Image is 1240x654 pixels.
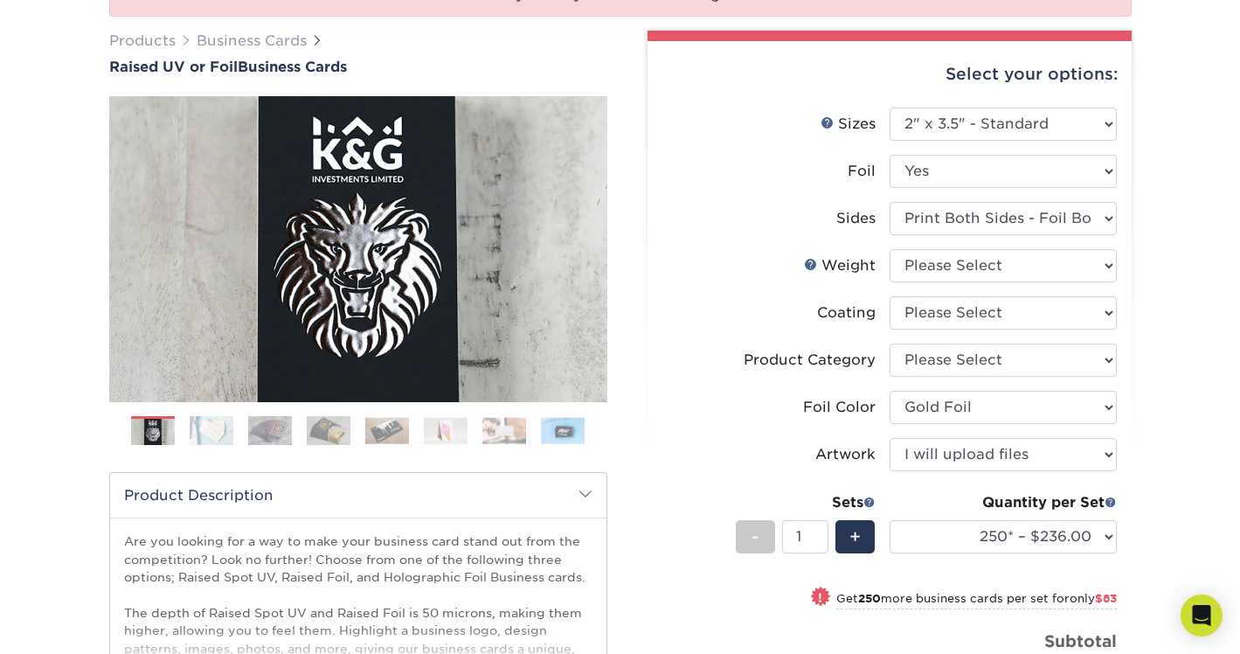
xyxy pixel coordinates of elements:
div: Coating [817,303,876,324]
a: Raised UV or FoilBusiness Cards [109,59,607,75]
span: + [849,524,861,550]
div: Artwork [815,444,876,465]
img: Business Cards 06 [424,417,468,444]
span: - [752,524,759,550]
img: Business Cards 03 [248,415,292,446]
div: Open Intercom Messenger [1181,595,1223,637]
div: Foil Color [803,397,876,418]
h1: Business Cards [109,59,607,75]
div: Foil [848,161,876,182]
strong: Subtotal [1044,631,1117,651]
img: Business Cards 05 [365,417,409,444]
img: Business Cards 04 [307,415,350,446]
div: Product Category [744,350,876,371]
div: Weight [804,255,876,276]
h2: Product Description [110,473,606,518]
a: Products [109,32,176,49]
img: Business Cards 07 [482,417,526,444]
img: Business Cards 01 [131,410,175,454]
span: only [1070,592,1117,605]
div: Sides [836,208,876,229]
div: Quantity per Set [890,492,1117,513]
span: Raised UV or Foil [109,59,238,75]
small: Get more business cards per set for [836,592,1117,609]
div: Select your options: [662,41,1118,108]
img: Business Cards 02 [190,415,233,446]
div: Sets [736,492,876,513]
a: Business Cards [197,32,307,49]
span: ! [818,588,822,607]
img: Business Cards 08 [541,417,585,444]
span: $83 [1095,592,1117,605]
div: Sizes [821,114,876,135]
strong: 250 [858,592,881,605]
